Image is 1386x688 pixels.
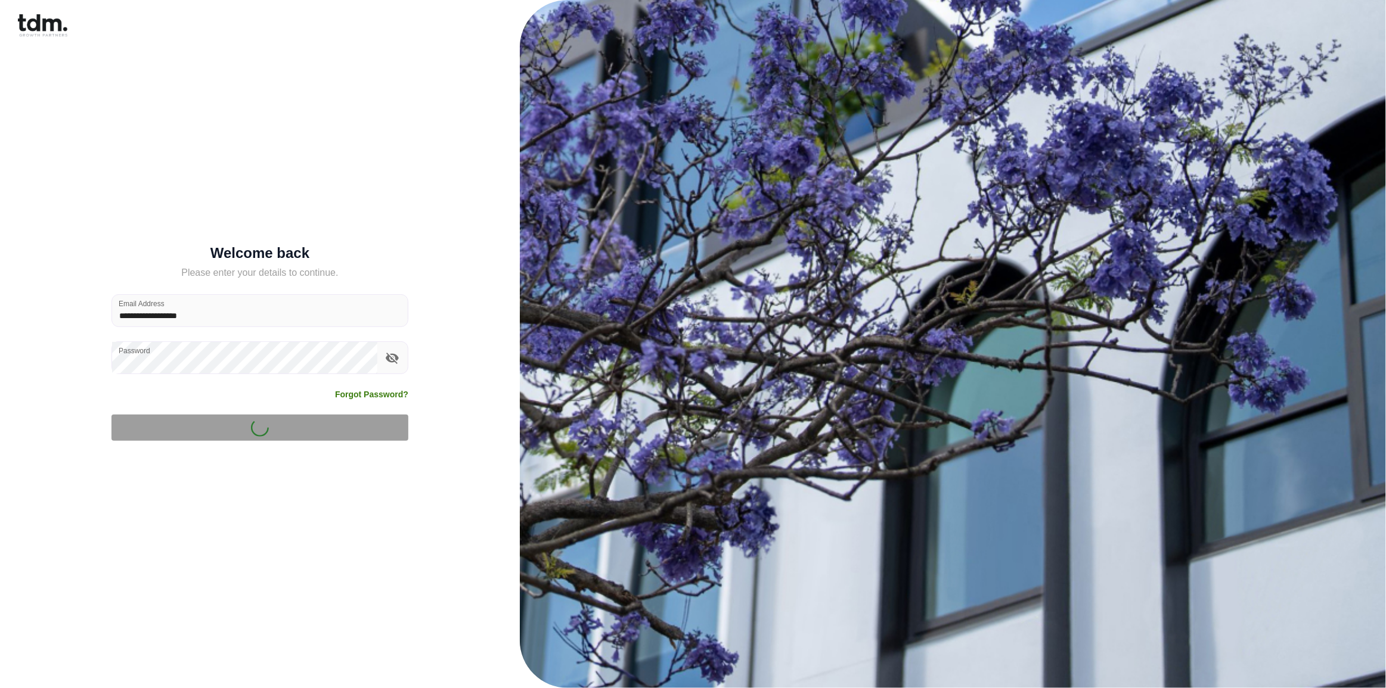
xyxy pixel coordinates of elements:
[111,266,408,280] h5: Please enter your details to continue.
[111,247,408,259] h5: Welcome back
[119,345,150,356] label: Password
[119,298,165,309] label: Email Address
[335,388,408,400] a: Forgot Password?
[382,348,402,368] button: toggle password visibility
